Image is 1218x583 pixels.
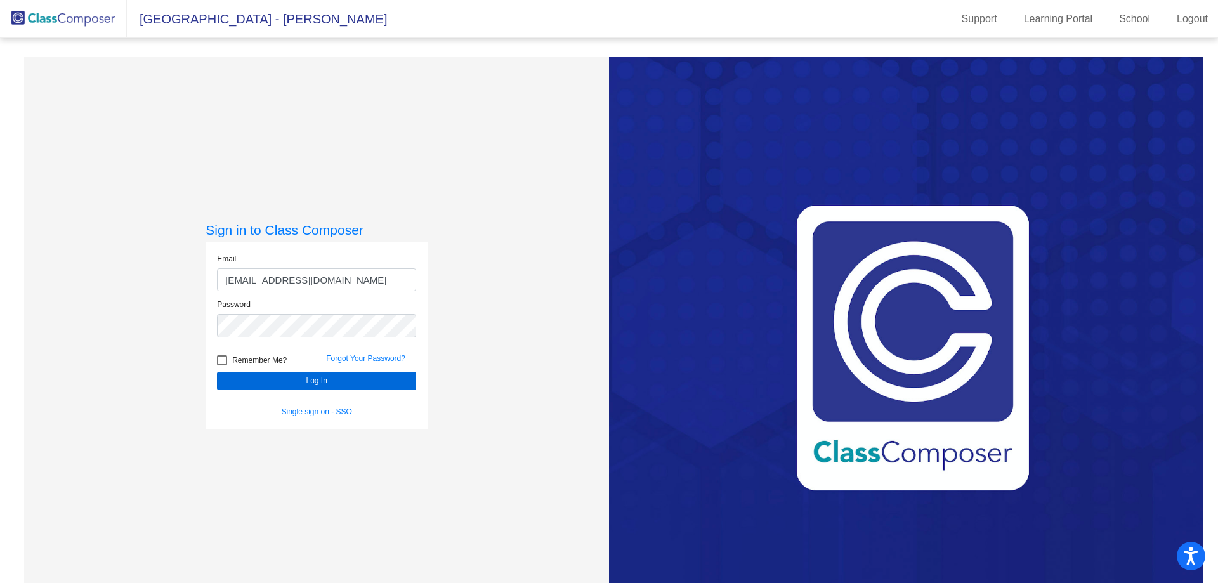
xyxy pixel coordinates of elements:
[1014,9,1103,29] a: Learning Portal
[232,353,287,368] span: Remember Me?
[217,372,416,390] button: Log In
[127,9,387,29] span: [GEOGRAPHIC_DATA] - [PERSON_NAME]
[217,253,236,265] label: Email
[206,222,428,238] h3: Sign in to Class Composer
[952,9,1007,29] a: Support
[1167,9,1218,29] a: Logout
[282,407,352,416] a: Single sign on - SSO
[1109,9,1160,29] a: School
[326,354,405,363] a: Forgot Your Password?
[217,299,251,310] label: Password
